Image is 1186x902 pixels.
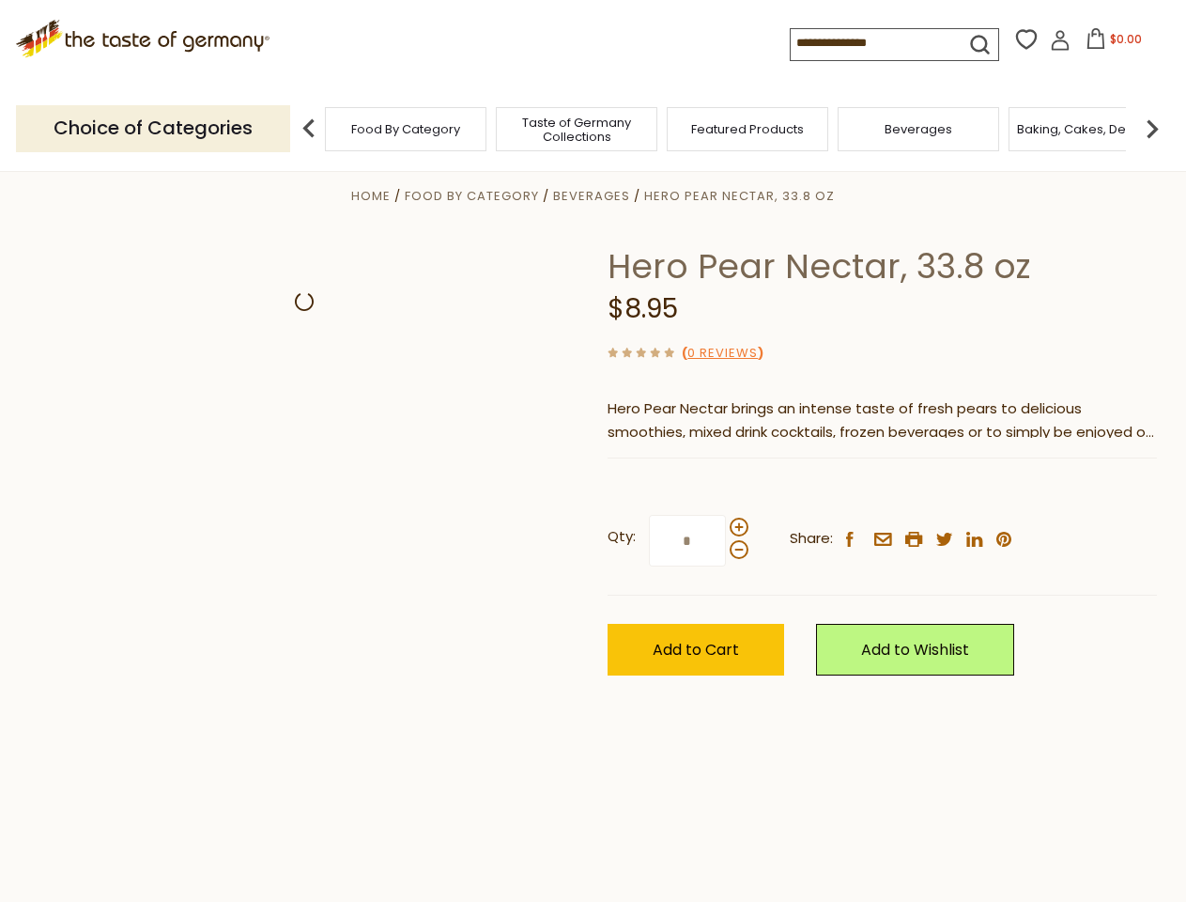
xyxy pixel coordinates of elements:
a: Beverages [553,187,630,205]
a: Baking, Cakes, Desserts [1017,122,1163,136]
span: Share: [790,527,833,551]
span: $8.95 [608,290,678,327]
p: Choice of Categories [16,105,290,151]
button: $0.00 [1074,28,1154,56]
span: ( ) [682,344,763,362]
a: Beverages [885,122,952,136]
a: Hero Pear Nectar, 33.8 oz [644,187,835,205]
button: Add to Cart [608,624,784,676]
a: Food By Category [405,187,539,205]
a: Taste of Germany Collections [501,116,652,144]
a: Food By Category [351,122,460,136]
h1: Hero Pear Nectar, 33.8 oz [608,245,1157,288]
span: Add to Cart [653,639,739,661]
input: Qty: [649,515,726,567]
a: Add to Wishlist [816,624,1014,676]
strong: Qty: [608,525,636,549]
img: next arrow [1133,110,1171,148]
a: Featured Products [691,122,804,136]
a: Home [351,187,391,205]
p: Hero Pear Nectar brings an intense taste of fresh pears to delicious smoothies, mixed drink cockt... [608,397,1157,444]
a: 0 Reviews [687,344,758,364]
span: $0.00 [1110,31,1142,47]
img: previous arrow [290,110,328,148]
